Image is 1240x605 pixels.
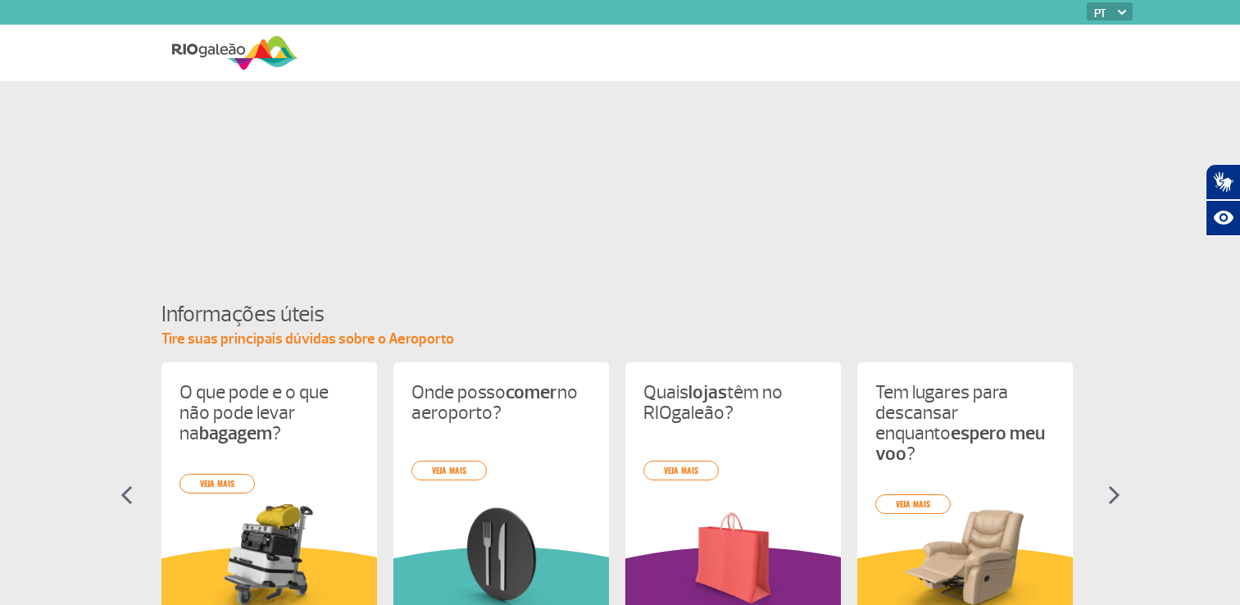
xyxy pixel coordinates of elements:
[161,330,1079,349] p: Tire suas principais dúvidas sobre o Aeroporto
[199,421,272,445] strong: bagagem
[875,382,1055,464] p: Tem lugares para descansar enquanto ?
[643,461,719,480] a: veja mais
[688,380,727,404] strong: lojas
[179,474,255,494] a: veja mais
[1206,164,1240,200] button: Abrir tradutor de língua de sinais.
[1206,164,1240,236] div: Plugin de acessibilidade da Hand Talk.
[179,382,359,444] p: O que pode e o que não pode levar na ?
[1108,485,1120,505] img: seta-direita
[875,494,951,514] a: veja mais
[161,299,1079,330] h4: Informações úteis
[643,382,823,423] p: Quais têm no RIOgaleão?
[411,461,487,480] a: veja mais
[1206,200,1240,236] button: Abrir recursos assistivos.
[506,380,557,404] strong: comer
[875,421,1045,466] strong: espero meu voo
[120,485,133,505] img: seta-esquerda
[411,382,591,423] p: Onde posso no aeroporto?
